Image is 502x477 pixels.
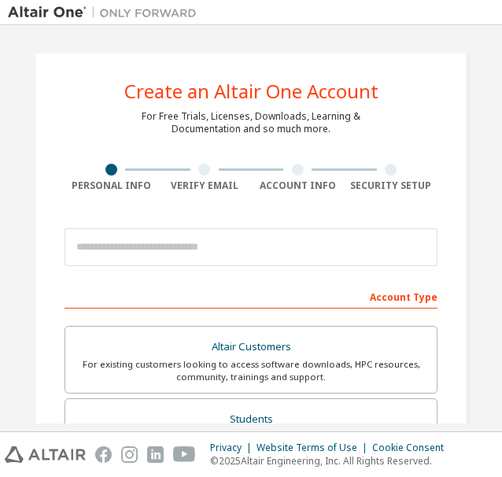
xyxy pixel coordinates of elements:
[142,110,360,135] div: For Free Trials, Licenses, Downloads, Learning & Documentation and so much more.
[75,409,427,431] div: Students
[147,446,164,463] img: linkedin.svg
[257,442,372,454] div: Website Terms of Use
[65,283,437,309] div: Account Type
[75,358,427,383] div: For existing customers looking to access software downloads, HPC resources, community, trainings ...
[65,179,158,192] div: Personal Info
[251,179,345,192] div: Account Info
[95,446,112,463] img: facebook.svg
[158,179,252,192] div: Verify Email
[210,442,257,454] div: Privacy
[8,5,205,20] img: Altair One
[345,179,438,192] div: Security Setup
[173,446,196,463] img: youtube.svg
[121,446,138,463] img: instagram.svg
[75,336,427,358] div: Altair Customers
[372,442,453,454] div: Cookie Consent
[210,454,453,468] p: © 2025 Altair Engineering, Inc. All Rights Reserved.
[124,82,378,101] div: Create an Altair One Account
[5,446,86,463] img: altair_logo.svg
